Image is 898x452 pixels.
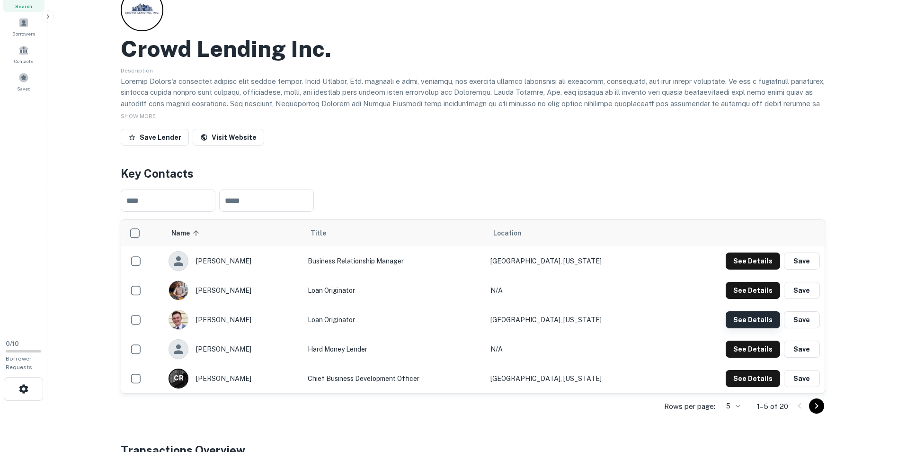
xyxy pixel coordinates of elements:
a: Visit Website [193,129,264,146]
td: Business Relationship Manager [303,246,486,276]
span: Contacts [14,57,33,65]
span: Search [15,2,32,10]
span: Borrower Requests [6,355,32,371]
div: [PERSON_NAME] [169,310,298,330]
td: Hard Money Lender [303,334,486,364]
h2: Crowd Lending Inc. [121,35,331,63]
span: Name [171,227,202,239]
iframe: Chat Widget [851,376,898,422]
td: Loan Originator [303,276,486,305]
p: 1–5 of 20 [757,401,788,412]
span: Description [121,67,153,74]
a: Contacts [3,41,44,67]
td: N/A [486,334,668,364]
td: [GEOGRAPHIC_DATA], [US_STATE] [486,246,668,276]
span: Borrowers [12,30,35,37]
button: Save Lender [121,129,189,146]
div: [PERSON_NAME] [169,251,298,271]
span: Title [311,227,338,239]
td: Loan Originator [303,305,486,334]
button: Save [784,311,820,328]
button: Save [784,341,820,358]
span: SHOW MORE [121,113,156,119]
button: See Details [726,253,780,270]
button: Go to next page [809,398,824,414]
img: 1679944736125 [169,310,188,329]
td: N/A [486,276,668,305]
div: 5 [719,399,742,413]
div: [PERSON_NAME] [169,339,298,359]
button: Save [784,370,820,387]
th: Name [164,220,303,246]
button: See Details [726,282,780,299]
span: Location [493,227,522,239]
button: Save [784,253,820,270]
div: [PERSON_NAME] [169,369,298,389]
h4: Key Contacts [121,165,825,182]
p: C R [174,373,183,383]
span: 0 / 10 [6,340,19,347]
td: [GEOGRAPHIC_DATA], [US_STATE] [486,305,668,334]
p: Rows per page: [664,401,715,412]
td: Chief Business Development Officer [303,364,486,393]
p: Loremip Dolors'a consectet adipisc elit seddoe tempor. Incid Utlabor, Etd. magnaali e admi, venia... [121,76,825,143]
td: [GEOGRAPHIC_DATA], [US_STATE] [486,364,668,393]
button: See Details [726,370,780,387]
th: Location [486,220,668,246]
div: [PERSON_NAME] [169,280,298,300]
th: Title [303,220,486,246]
a: Borrowers [3,14,44,39]
div: scrollable content [121,220,825,393]
a: Saved [3,69,44,94]
img: 1661625473924 [169,281,188,300]
span: Saved [17,85,31,92]
button: Save [784,282,820,299]
button: See Details [726,311,780,328]
button: See Details [726,341,780,358]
